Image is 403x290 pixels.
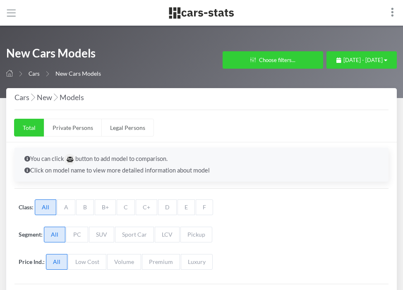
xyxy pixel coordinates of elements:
[57,199,75,215] span: A
[158,199,177,215] span: D
[196,199,213,215] span: F
[55,70,101,77] span: New Cars Models
[117,199,135,215] span: C
[343,57,383,63] span: [DATE] - [DATE]
[180,227,212,242] span: Pickup
[178,199,195,215] span: E
[326,51,397,69] button: [DATE] - [DATE]
[29,70,40,77] a: Cars
[168,7,235,19] img: navbar brand
[66,227,88,242] span: PC
[14,148,389,181] div: You can click button to add model to comparison. Click on model name to view more detailed inform...
[95,199,116,215] span: B+
[19,257,45,266] label: Price Ind.:
[181,254,213,270] span: Luxury
[107,254,141,270] span: Volume
[35,199,56,215] span: All
[142,254,180,270] span: Premium
[155,227,180,242] span: LCV
[6,46,101,65] h1: New Cars Models
[89,227,114,242] span: SUV
[115,227,154,242] span: Sport Car
[46,254,67,270] span: All
[19,230,43,239] label: Segment:
[101,119,154,137] a: Legal Persons
[44,119,102,137] a: Private Persons
[68,254,106,270] span: Low Cost
[136,199,157,215] span: C+
[14,91,389,103] h4: Cars New Models
[44,227,65,242] span: All
[223,51,323,69] button: Choose filters...
[19,203,34,211] label: Class:
[76,199,94,215] span: B
[14,119,44,137] a: Total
